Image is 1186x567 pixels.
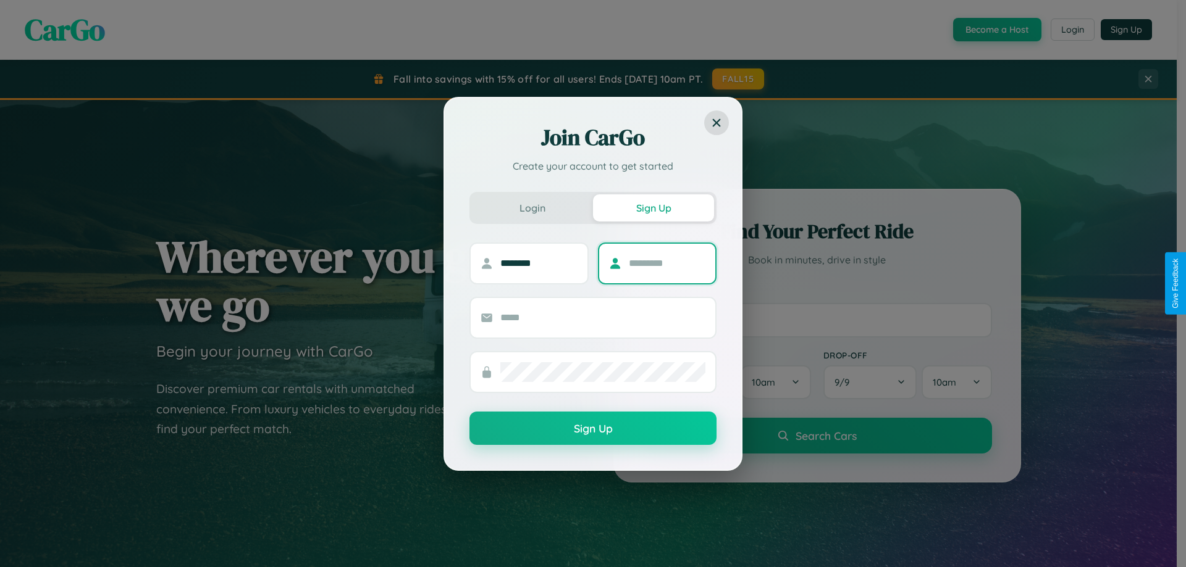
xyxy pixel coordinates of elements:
[469,412,717,445] button: Sign Up
[469,123,717,152] h2: Join CarGo
[593,194,714,221] button: Sign Up
[472,194,593,221] button: Login
[1171,259,1180,308] div: Give Feedback
[469,159,717,173] p: Create your account to get started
